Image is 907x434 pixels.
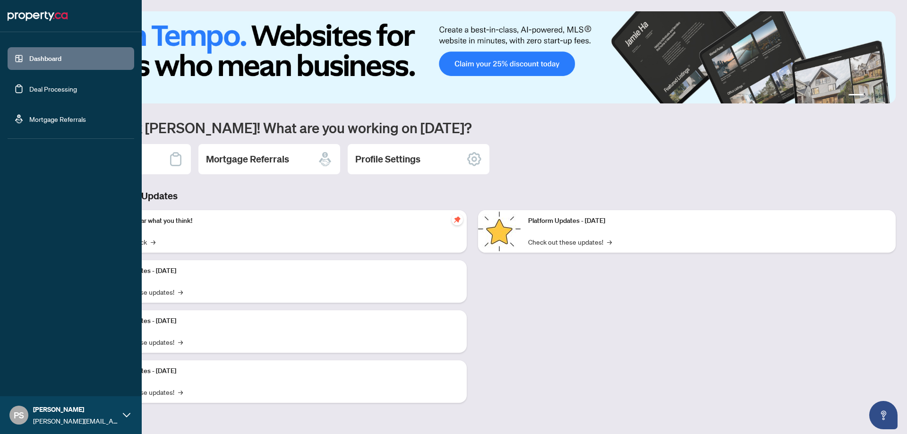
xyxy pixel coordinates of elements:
p: Platform Updates - [DATE] [99,316,459,326]
button: Open asap [869,401,898,429]
img: Slide 0 [49,11,896,103]
h3: Brokerage & Industry Updates [49,189,896,203]
p: Platform Updates - [DATE] [528,216,888,226]
span: [PERSON_NAME] [33,404,118,415]
button: 1 [848,94,864,98]
span: pushpin [452,214,463,225]
button: 4 [882,94,886,98]
a: Check out these updates!→ [528,237,612,247]
h2: Profile Settings [355,153,420,166]
p: We want to hear what you think! [99,216,459,226]
span: PS [14,408,24,422]
span: → [151,237,155,247]
button: 2 [867,94,871,98]
p: Platform Updates - [DATE] [99,366,459,376]
a: Mortgage Referrals [29,115,86,123]
a: Dashboard [29,54,61,63]
button: 3 [875,94,879,98]
img: logo [8,9,68,24]
a: Deal Processing [29,85,77,93]
img: Platform Updates - June 23, 2025 [478,210,521,253]
h1: Welcome back [PERSON_NAME]! What are you working on [DATE]? [49,119,896,136]
span: → [607,237,612,247]
p: Platform Updates - [DATE] [99,266,459,276]
span: → [178,287,183,297]
h2: Mortgage Referrals [206,153,289,166]
span: → [178,337,183,347]
span: → [178,387,183,397]
span: [PERSON_NAME][EMAIL_ADDRESS][DOMAIN_NAME] [33,416,118,426]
